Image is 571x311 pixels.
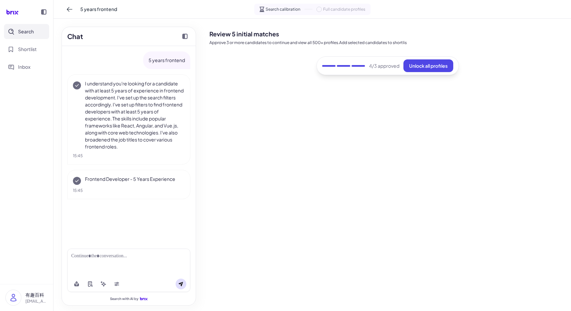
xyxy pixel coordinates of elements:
button: Upload file [71,279,82,289]
span: Search [18,28,34,35]
button: Inbox [4,59,49,74]
p: Approve 3 or more candidates to continue and view all 500+ profiles.Add selected candidates to sh... [209,40,566,46]
div: 15:45 [73,153,185,159]
p: [EMAIL_ADDRESS][DOMAIN_NAME] [25,298,48,304]
span: Search calibration [266,6,300,12]
button: Search [4,24,49,39]
span: Unlock all profiles [409,63,448,69]
p: I understand you're looking for a candidate with at least 5 years of experience in frontend devel... [85,80,185,150]
p: 5 years frontend [149,57,185,64]
p: 有趣百科 [25,291,48,298]
h2: Chat [67,31,83,41]
span: Search with AI by [110,297,138,301]
button: Unlock all profiles [403,59,453,72]
div: 15:45 [73,188,185,194]
button: Send message [176,279,186,289]
span: Shortlist [18,46,37,53]
span: 4 /3 approved [369,62,399,69]
p: Frontend Developer - 5 Years Experience [85,176,185,183]
button: Shortlist [4,42,49,57]
span: 5 years frontend [80,6,117,13]
button: Collapse chat [180,31,190,42]
span: Inbox [18,63,30,70]
img: user_logo.png [6,290,21,305]
span: Full candidate profiles [323,6,365,12]
h2: Review 5 initial matches [209,29,566,38]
